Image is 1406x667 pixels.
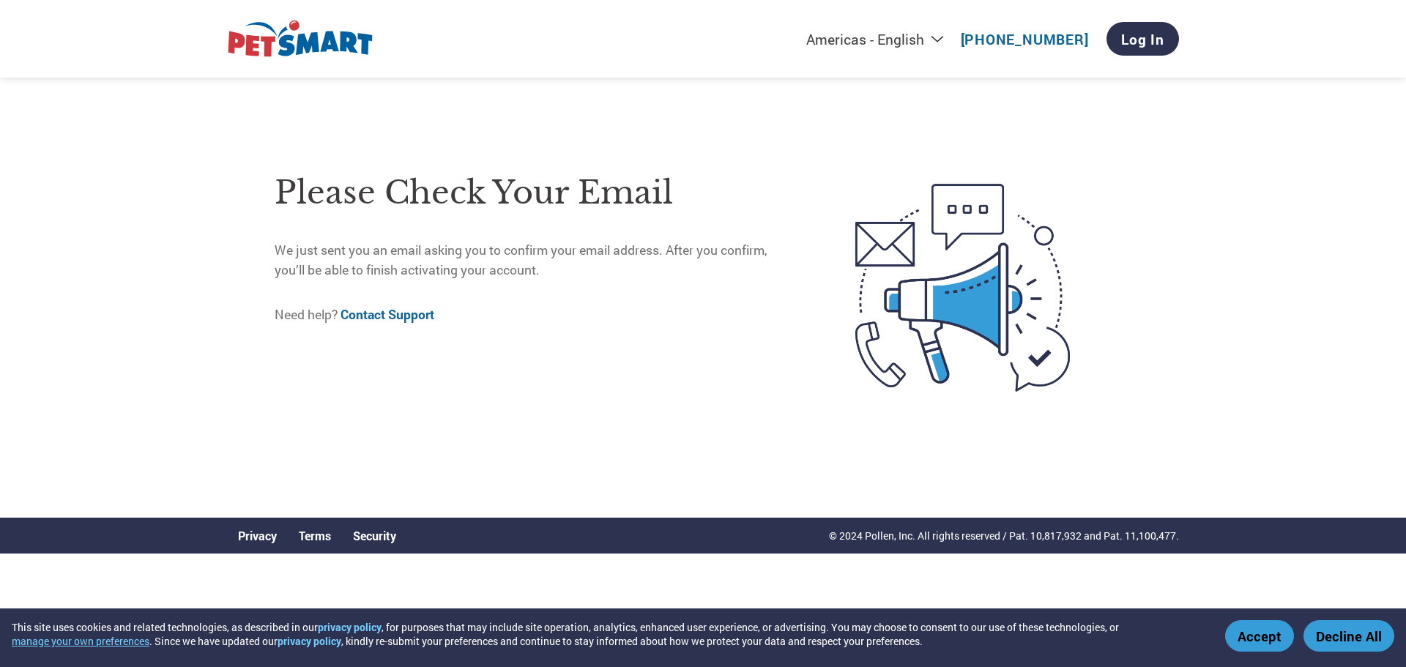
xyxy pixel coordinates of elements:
[1225,620,1294,652] button: Accept
[961,30,1089,48] a: [PHONE_NUMBER]
[1106,22,1179,56] a: Log In
[353,528,396,543] a: Security
[12,634,149,648] button: manage your own preferences
[341,306,434,323] a: Contact Support
[275,305,794,324] p: Need help?
[275,241,794,280] p: We just sent you an email asking you to confirm your email address. After you confirm, you’ll be ...
[12,620,1204,648] div: This site uses cookies and related technologies, as described in our , for purposes that may incl...
[278,634,341,648] a: privacy policy
[299,528,331,543] a: Terms
[238,528,277,543] a: Privacy
[794,157,1131,418] img: open-email
[1303,620,1394,652] button: Decline All
[318,620,382,634] a: privacy policy
[829,528,1179,543] p: © 2024 Pollen, Inc. All rights reserved / Pat. 10,817,932 and Pat. 11,100,477.
[227,19,373,59] img: PetSmart
[275,169,794,217] h1: Please check your email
